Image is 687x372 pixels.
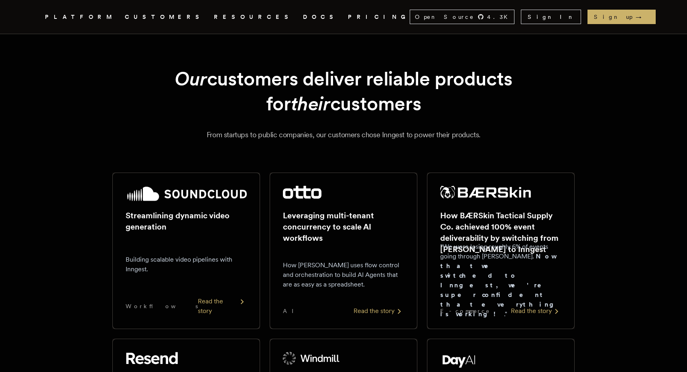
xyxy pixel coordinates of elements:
[45,12,115,22] button: PLATFORM
[291,92,330,115] em: their
[198,297,247,316] div: Read the story
[283,210,404,244] h2: Leveraging multi-tenant concurrency to scale AI workflows
[283,186,321,199] img: Otto
[126,302,198,310] span: Workflows
[112,173,260,329] a: SoundCloud logoStreamlining dynamic video generationBuilding scalable video pipelines with Innges...
[55,129,632,140] p: From startups to public companies, our customers chose Inngest to power their products.
[521,10,581,24] a: Sign In
[487,13,512,21] span: 4.3 K
[125,12,204,22] a: CUSTOMERS
[303,12,338,22] a: DOCS
[283,260,404,289] p: How [PERSON_NAME] uses flow control and orchestration to build AI Agents that are as easy as a sp...
[415,13,474,21] span: Open Source
[283,352,340,365] img: Windmill
[126,352,178,365] img: Resend
[440,352,478,368] img: Day AI
[175,67,207,90] em: Our
[270,173,417,329] a: Otto logoLeveraging multi-tenant concurrency to scale AI workflowsHow [PERSON_NAME] uses flow con...
[126,210,247,232] h2: Streamlining dynamic video generation
[126,255,247,274] p: Building scalable video pipelines with Inngest.
[440,210,561,255] h2: How BÆRSkin Tactical Supply Co. achieved 100% event deliverability by switching from [PERSON_NAME...
[511,306,561,316] div: Read the story
[354,306,404,316] div: Read the story
[440,307,490,315] span: E-commerce
[348,12,410,22] a: PRICING
[283,307,301,315] span: AI
[427,173,575,329] a: BÆRSkin Tactical Supply Co. logoHow BÆRSkin Tactical Supply Co. achieved 100% event deliverabilit...
[126,186,247,202] img: SoundCloud
[440,186,531,199] img: BÆRSkin Tactical Supply Co.
[440,242,561,319] p: "We were losing roughly 6% of events going through [PERSON_NAME]. ."
[214,12,293,22] button: RESOURCES
[132,66,555,116] h1: customers deliver reliable products for customers
[587,10,656,24] a: Sign up
[440,252,560,318] strong: Now that we switched to Inngest, we're super confident that everything is working!
[636,13,649,21] span: →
